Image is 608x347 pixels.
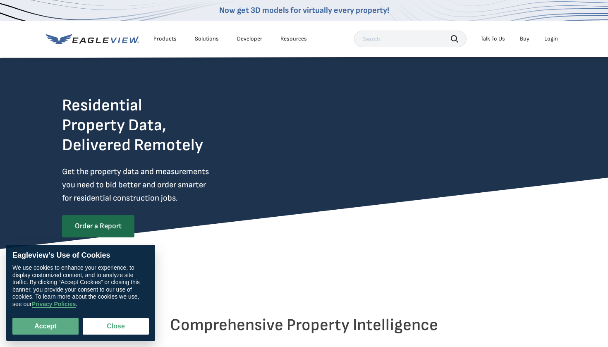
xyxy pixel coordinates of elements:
[237,35,262,43] a: Developer
[62,315,546,335] h2: Comprehensive Property Intelligence
[481,35,505,43] div: Talk To Us
[62,215,134,237] a: Order a Report
[544,35,558,43] div: Login
[280,35,307,43] div: Resources
[83,318,149,335] button: Close
[354,31,467,47] input: Search
[153,35,177,43] div: Products
[12,251,149,260] div: Eagleview’s Use of Cookies
[62,165,243,205] p: Get the property data and measurements you need to bid better and order smarter for residential c...
[12,318,79,335] button: Accept
[12,264,149,308] div: We use cookies to enhance your experience, to display customized content, and to analyze site tra...
[32,301,76,308] a: Privacy Policies
[219,5,389,15] a: Now get 3D models for virtually every property!
[62,96,203,155] h2: Residential Property Data, Delivered Remotely
[520,35,529,43] a: Buy
[195,35,219,43] div: Solutions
